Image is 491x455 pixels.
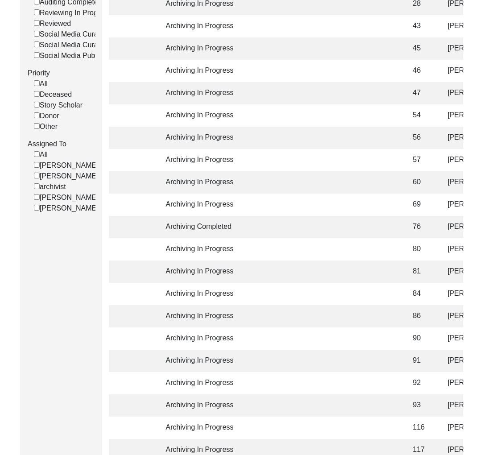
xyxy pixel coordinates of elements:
td: Archiving Completed [161,216,241,238]
input: Story Scholar [34,102,40,108]
td: 69 [408,194,435,216]
label: Assigned To [28,139,95,149]
td: Archiving In Progress [161,104,241,127]
td: 91 [408,350,435,372]
td: 93 [408,394,435,417]
label: Reviewed [34,18,71,29]
td: 57 [408,149,435,171]
td: 116 [408,417,435,439]
td: 80 [408,238,435,261]
td: Archiving In Progress [161,60,241,82]
td: Archiving In Progress [161,305,241,327]
td: 60 [408,171,435,194]
td: 54 [408,104,435,127]
td: Archiving In Progress [161,238,241,261]
td: 45 [408,37,435,60]
td: 86 [408,305,435,327]
td: Archiving In Progress [161,350,241,372]
label: All [34,149,48,160]
label: Donor [34,111,59,121]
label: [PERSON_NAME] [34,160,99,171]
td: 47 [408,82,435,104]
td: 90 [408,327,435,350]
td: 84 [408,283,435,305]
td: Archiving In Progress [161,261,241,283]
label: Other [34,121,58,132]
input: All [34,151,40,157]
label: Priority [28,68,95,79]
input: [PERSON_NAME] [34,194,40,200]
td: Archiving In Progress [161,394,241,417]
td: 92 [408,372,435,394]
td: Archiving In Progress [161,127,241,149]
input: [PERSON_NAME] [34,173,40,178]
input: Social Media Curated [34,41,40,47]
input: Other [34,123,40,129]
input: [PERSON_NAME] [34,205,40,211]
label: archivist [34,182,66,192]
td: 43 [408,15,435,37]
td: 81 [408,261,435,283]
td: Archiving In Progress [161,37,241,60]
label: Deceased [34,89,72,100]
label: Social Media Curation In Progress [34,29,148,40]
td: Archiving In Progress [161,194,241,216]
label: Social Media Published [34,50,114,61]
label: All [34,79,48,89]
td: Archiving In Progress [161,417,241,439]
input: All [34,80,40,86]
td: Archiving In Progress [161,372,241,394]
label: Social Media Curated [34,40,108,50]
input: [PERSON_NAME] [34,162,40,168]
td: Archiving In Progress [161,15,241,37]
input: Social Media Curation In Progress [34,31,40,37]
input: Donor [34,112,40,118]
label: [PERSON_NAME] [34,203,99,214]
input: Social Media Published [34,52,40,58]
td: Archiving In Progress [161,171,241,194]
input: Deceased [34,91,40,97]
td: 76 [408,216,435,238]
td: Archiving In Progress [161,327,241,350]
td: Archiving In Progress [161,149,241,171]
input: Reviewed [34,20,40,26]
td: 46 [408,60,435,82]
label: [PERSON_NAME] [34,171,99,182]
label: Story Scholar [34,100,83,111]
td: Archiving In Progress [161,283,241,305]
input: Reviewing In Progress [34,9,40,15]
label: Reviewing In Progress [34,8,111,18]
label: [PERSON_NAME] [34,192,99,203]
td: Archiving In Progress [161,82,241,104]
input: archivist [34,183,40,189]
td: 56 [408,127,435,149]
